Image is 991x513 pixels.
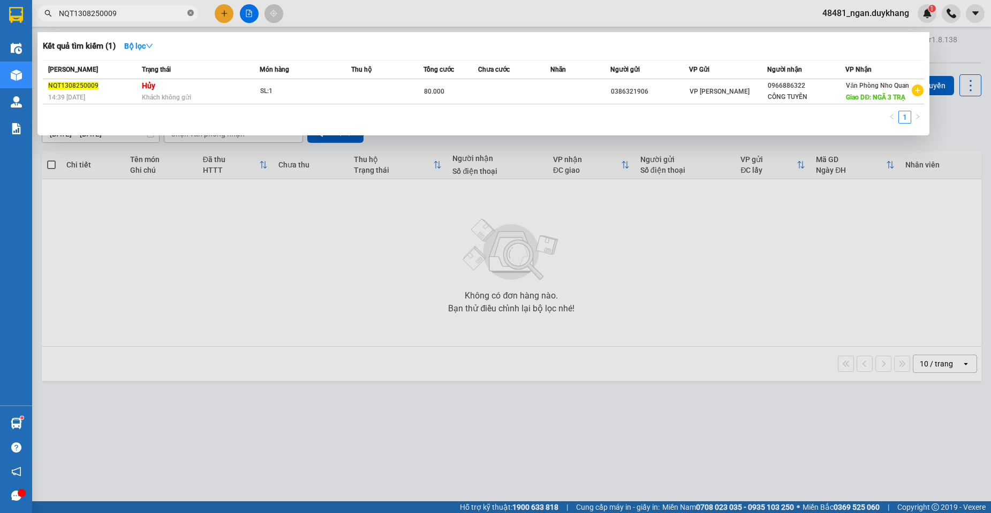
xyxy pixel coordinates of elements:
span: VP Nhận [845,66,872,73]
span: Món hàng [260,66,289,73]
span: search [44,10,52,17]
span: Thu hộ [351,66,372,73]
img: solution-icon [11,123,22,134]
button: left [886,111,898,124]
span: VP [PERSON_NAME] [690,88,750,95]
span: VP Gửi [689,66,709,73]
span: 80.000 [424,88,444,95]
div: CÔNG TUYÊN [768,91,845,103]
span: Giao DĐ: NGÃ 3 TRẠ [846,94,905,101]
span: Người nhận [767,66,802,73]
span: plus-circle [912,85,924,96]
span: close-circle [187,9,194,19]
li: 1 [898,111,911,124]
h3: Kết quả tìm kiếm ( 1 ) [43,41,116,52]
span: Tổng cước [423,66,454,73]
span: close-circle [187,10,194,16]
div: SL: 1 [260,86,341,97]
span: 14:39 [DATE] [48,94,85,101]
img: warehouse-icon [11,96,22,108]
span: NQT1308250009 [48,82,99,89]
span: left [889,113,895,120]
span: Khách không gửi [142,94,191,101]
span: Văn Phòng Nho Quan [846,82,909,89]
span: question-circle [11,442,21,453]
li: Next Page [911,111,924,124]
li: Previous Page [886,111,898,124]
span: Nhãn [550,66,566,73]
div: 0386321906 [611,86,688,97]
span: right [914,113,921,120]
span: down [146,42,153,50]
a: 1 [899,111,911,123]
img: warehouse-icon [11,70,22,81]
img: warehouse-icon [11,418,22,429]
span: [PERSON_NAME] [48,66,98,73]
button: Bộ lọcdown [116,37,162,55]
span: message [11,491,21,501]
sup: 1 [20,416,24,419]
img: warehouse-icon [11,43,22,54]
strong: Bộ lọc [124,42,153,50]
span: notification [11,466,21,477]
img: logo-vxr [9,7,23,23]
button: right [911,111,924,124]
input: Tìm tên, số ĐT hoặc mã đơn [59,7,185,19]
strong: Hủy [142,81,155,90]
span: Người gửi [610,66,640,73]
span: Chưa cước [478,66,510,73]
span: Trạng thái [142,66,171,73]
div: 0966886322 [768,80,845,91]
